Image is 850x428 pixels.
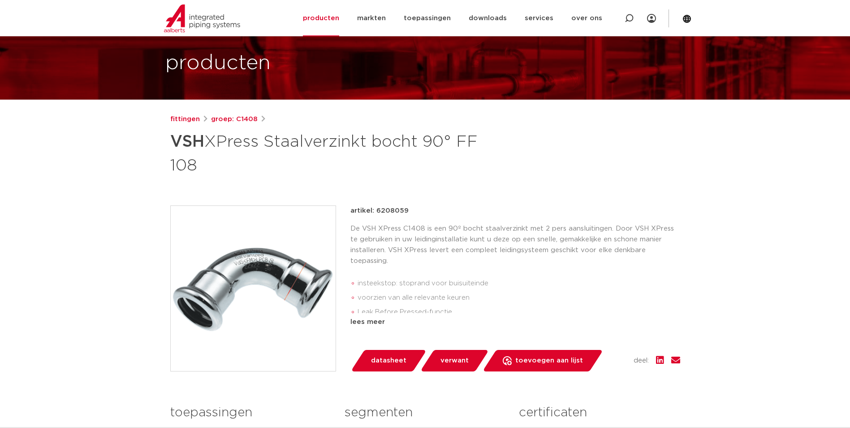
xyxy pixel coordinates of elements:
li: insteekstop: stoprand voor buisuiteinde [358,276,680,291]
a: fittingen [170,114,200,125]
strong: VSH [170,134,204,150]
h1: XPress Staalverzinkt bocht 90° FF 108 [170,128,507,177]
h3: certificaten [519,404,680,422]
li: Leak Before Pressed-functie [358,305,680,319]
a: groep: C1408 [211,114,258,125]
h3: toepassingen [170,404,331,422]
div: lees meer [350,317,680,328]
img: Product Image for VSH XPress Staalverzinkt bocht 90° FF 108 [171,206,336,371]
h1: producten [165,49,271,78]
p: artikel: 6208059 [350,205,409,216]
span: deel: [634,355,649,366]
p: De VSH XPress C1408 is een 90º bocht staalverzinkt met 2 pers aansluitingen. Door VSH XPress te g... [350,223,680,266]
a: datasheet [350,350,427,371]
h3: segmenten [345,404,505,422]
span: datasheet [371,354,406,368]
span: toevoegen aan lijst [515,354,583,368]
span: verwant [440,354,469,368]
a: verwant [420,350,489,371]
li: voorzien van alle relevante keuren [358,291,680,305]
